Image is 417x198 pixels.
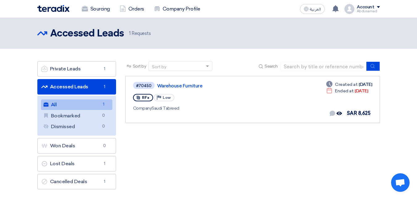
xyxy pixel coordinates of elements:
[310,7,321,11] span: العربية
[50,27,124,40] h2: Accessed Leads
[37,174,116,189] a: Cancelled Deals1
[391,173,410,192] a: Open chat
[101,161,108,167] span: 1
[335,88,353,94] span: Ended at
[41,99,112,110] a: All
[357,10,380,13] div: Abdusamad
[157,83,311,89] a: Warehouse Furniture
[37,156,116,171] a: Lost Deals1
[149,2,205,16] a: Company Profile
[100,123,107,130] span: 0
[37,61,116,77] a: Private Leads1
[129,31,131,36] span: 1
[300,4,325,14] button: العربية
[133,106,152,111] span: Company
[347,110,371,116] span: SAR 8,625
[335,81,357,88] span: Created at
[37,79,116,95] a: Accessed Leads1
[100,112,107,119] span: 0
[142,95,149,100] span: RFx
[326,88,368,94] div: [DATE]
[101,143,108,149] span: 0
[41,111,112,121] a: Bookmarked
[326,81,372,88] div: [DATE]
[101,179,108,185] span: 1
[136,84,152,88] div: #70450
[265,63,277,70] span: Search
[357,5,374,10] div: Account
[280,62,367,71] input: Search by title or reference number
[37,5,69,12] img: Teradix logo
[152,64,166,70] div: Sort by
[101,66,108,72] span: 1
[133,63,146,70] span: Sort by
[115,2,149,16] a: Orders
[37,138,116,154] a: Won Deals0
[41,121,112,132] a: Dismissed
[163,95,171,100] span: Low
[129,30,151,37] span: Requests
[77,2,115,16] a: Sourcing
[100,101,107,108] span: 1
[101,84,108,90] span: 1
[133,105,313,112] div: Saudi Tabreed
[344,4,354,14] img: profile_test.png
